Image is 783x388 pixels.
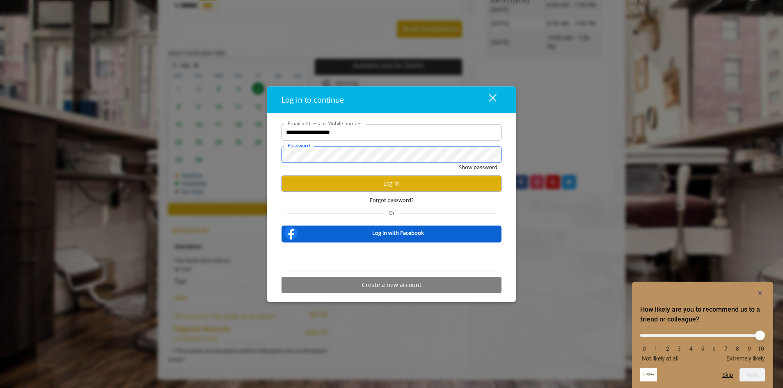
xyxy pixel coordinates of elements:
[710,345,718,352] li: 6
[640,345,648,352] li: 0
[474,91,501,108] button: close dialog
[739,368,765,381] button: Next question
[640,305,765,324] h2: How likely are you to recommend us to a friend or colleague? Select an option from 0 to 10, with ...
[282,124,501,140] input: Email address or Mobile number
[675,345,683,352] li: 3
[640,328,765,362] div: How likely are you to recommend us to a friend or colleague? Select an option from 0 to 10, with ...
[479,94,496,106] div: close dialog
[385,209,399,216] span: Or
[459,163,497,171] button: Show password
[698,345,707,352] li: 5
[282,277,501,293] button: Create a new account
[722,345,730,352] li: 7
[282,175,501,191] button: Log in
[640,288,765,381] div: How likely are you to recommend us to a friend or colleague? Select an option from 0 to 10, with ...
[726,355,765,362] span: Extremely likely
[642,355,678,362] span: Not likely at all
[687,345,695,352] li: 4
[284,141,314,149] label: Password
[284,119,366,127] label: Email address or Mobile number
[372,229,424,237] b: Log in with Facebook
[350,248,433,266] iframe: Sign in with Google Button
[370,195,414,204] span: Forgot password?
[282,94,344,104] span: Log in to continue
[722,372,733,378] button: Skip
[755,288,765,298] button: Hide survey
[733,345,742,352] li: 8
[757,345,765,352] li: 10
[652,345,660,352] li: 1
[283,225,299,241] img: facebook-logo
[282,146,501,163] input: Password
[664,345,672,352] li: 2
[745,345,753,352] li: 9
